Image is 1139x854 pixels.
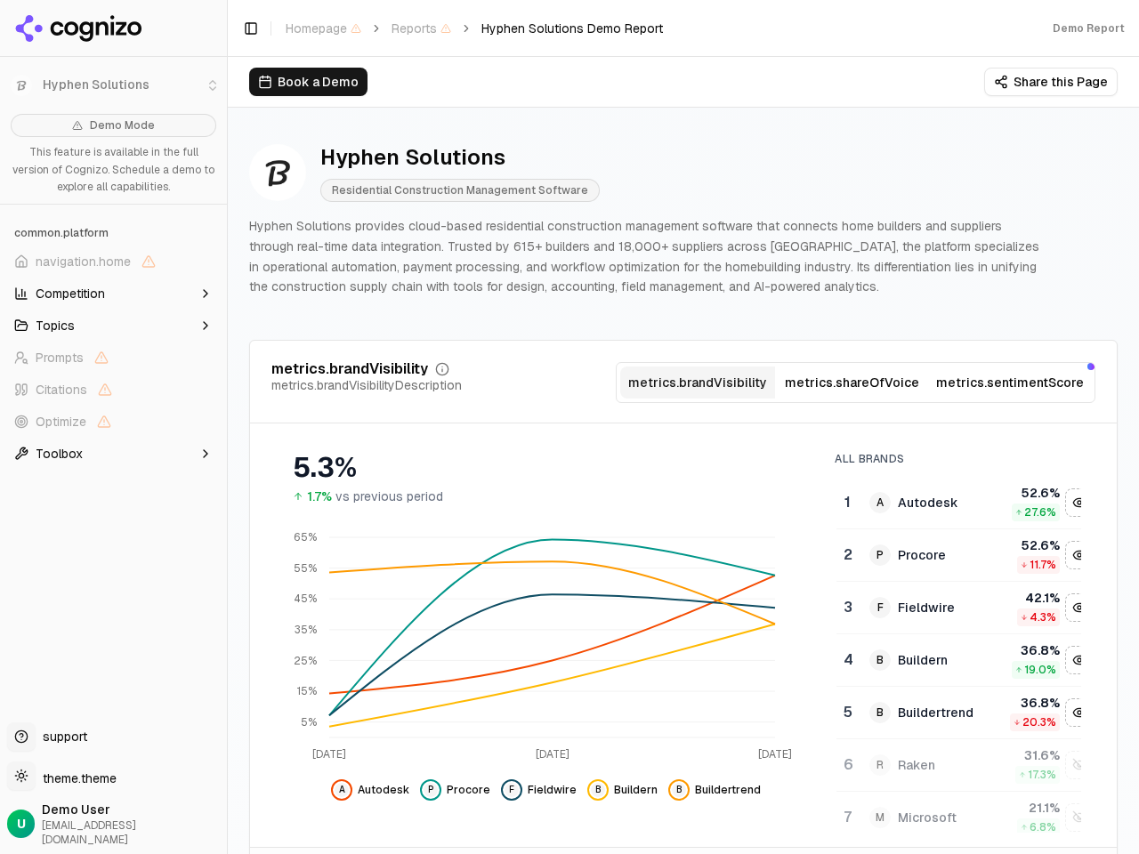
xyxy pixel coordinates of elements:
[424,783,438,797] span: P
[36,381,87,399] span: Citations
[249,68,368,96] button: Book a Demo
[312,747,346,761] tspan: [DATE]
[447,783,490,797] span: Procore
[17,815,26,833] span: U
[36,445,83,463] span: Toolbox
[996,799,1060,817] div: 21.1 %
[294,592,317,606] tspan: 45%
[7,439,220,468] button: Toolbox
[536,747,569,761] tspan: [DATE]
[844,492,852,513] div: 1
[898,651,948,669] div: Buildern
[836,634,1095,687] tr: 4BBuildern36.8%19.0%navigation.hide buildern data
[1028,768,1056,782] span: 17.3 %
[295,623,317,637] tspan: 35%
[984,68,1118,96] button: Share this Page
[320,179,600,202] span: Residential Construction Management Software
[898,546,946,564] div: Procore
[1030,558,1056,572] span: 11.7 %
[844,597,852,618] div: 3
[249,144,306,201] img: Hyphen Solutions
[392,20,451,37] span: Reports
[869,597,891,618] span: F
[996,589,1060,607] div: 42.1 %
[1022,715,1056,729] span: 20.3 %
[36,413,86,431] span: Optimize
[835,452,1081,466] div: All Brands
[505,783,519,797] span: F
[293,452,799,484] div: 5.3%
[1065,593,1094,622] button: navigation.hide fieldwire data
[297,684,317,698] tspan: 15%
[36,317,75,334] span: Topics
[528,783,577,797] span: Fieldwire
[1065,488,1094,517] button: navigation.hide autodesk data
[1065,541,1094,569] button: navigation.hide procore data
[7,219,220,247] div: common.platform
[11,144,216,197] p: This feature is available in the full version of Cognizo. Schedule a demo to explore all capabili...
[335,783,349,797] span: A
[7,311,220,340] button: Topics
[672,783,686,797] span: B
[501,779,577,801] button: navigation.hide fieldwire data
[844,702,852,723] div: 5
[90,118,155,133] span: Demo Mode
[898,494,958,512] div: Autodesk
[294,561,317,576] tspan: 55%
[996,484,1060,502] div: 52.6 %
[668,779,761,801] button: navigation.hide buildertrend data
[358,783,409,797] span: Autodesk
[1065,646,1094,674] button: navigation.hide buildern data
[869,492,891,513] span: A
[898,599,955,616] div: Fieldwire
[869,649,891,671] span: B
[836,477,1095,529] tr: 1AAutodesk52.6%27.6%navigation.hide autodesk data
[36,728,87,745] span: support
[320,143,600,172] div: Hyphen Solutions
[836,792,1095,844] tr: 7MMicrosoft21.1%6.8%navigation.show microsoft data
[996,536,1060,554] div: 52.6 %
[286,20,663,37] nav: breadcrumb
[620,367,775,399] button: metrics.brandVisibility
[7,279,220,308] button: Competition
[844,544,852,566] div: 2
[775,367,930,399] button: metrics.shareOfVoice
[869,754,891,776] span: R
[996,641,1060,659] div: 36.8 %
[1053,21,1125,36] div: Demo Report
[869,807,891,828] span: M
[36,253,131,270] span: navigation.home
[1024,663,1056,677] span: 19.0 %
[1030,610,1056,624] span: 4.3 %
[36,770,117,786] span: theme.theme
[271,376,462,394] div: metrics.brandVisibilityDescription
[286,20,361,37] span: Homepage
[36,285,105,302] span: Competition
[836,739,1095,792] tr: 6RRaken31.6%17.3%navigation.show raken data
[42,818,220,847] span: [EMAIL_ADDRESS][DOMAIN_NAME]
[996,694,1060,712] div: 36.8 %
[294,654,317,668] tspan: 25%
[869,544,891,566] span: P
[301,715,317,729] tspan: 5%
[331,779,409,801] button: navigation.hide autodesk data
[695,783,761,797] span: Buildertrend
[307,487,332,505] span: 1.7%
[836,687,1095,739] tr: 5BBuildertrend36.8%20.3%navigation.hide buildertrend data
[844,807,852,828] div: 7
[1030,820,1056,834] span: 6.8 %
[587,779,658,801] button: navigation.hide buildern data
[249,216,1046,297] p: Hyphen Solutions provides cloud-based residential construction management software that connects ...
[1024,505,1056,520] span: 27.6 %
[898,756,935,774] div: Raken
[36,349,84,367] span: Prompts
[1065,698,1094,727] button: navigation.hide buildertrend data
[42,801,220,818] span: Demo User
[844,649,852,671] div: 4
[420,779,490,801] button: navigation.hide procore data
[335,487,443,505] span: vs previous period
[271,362,428,376] div: metrics.brandVisibility
[294,530,317,544] tspan: 65%
[481,20,663,37] span: Hyphen Solutions Demo Report
[898,704,973,721] div: Buildertrend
